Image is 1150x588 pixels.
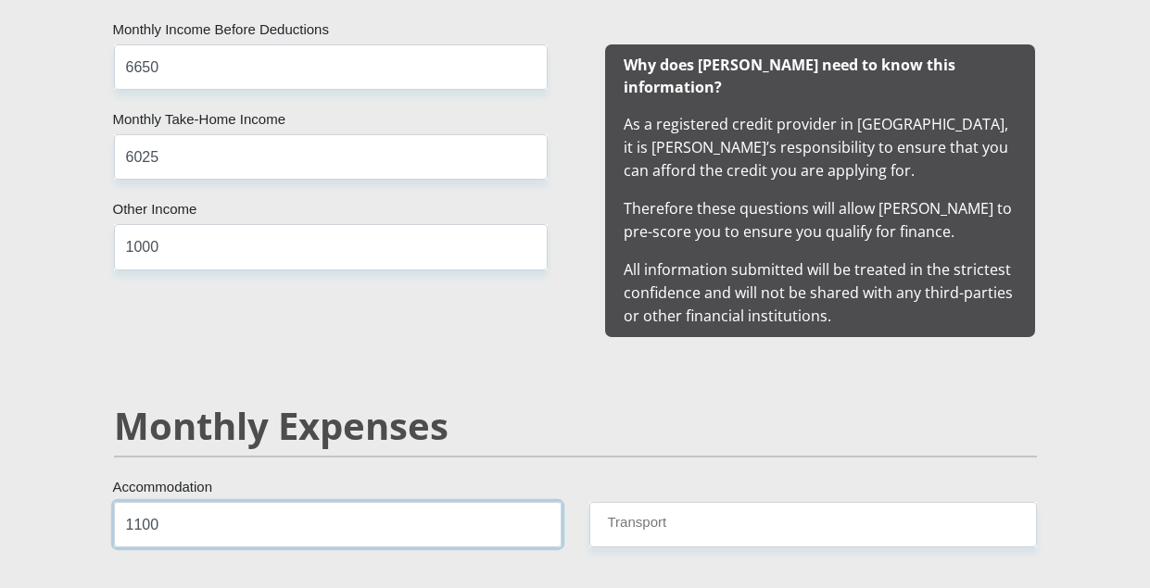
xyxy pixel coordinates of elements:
input: Monthly Take Home Income [114,134,548,180]
input: Monthly Income Before Deductions [114,44,548,90]
input: Expenses - Accommodation [114,502,562,547]
b: Why does [PERSON_NAME] need to know this information? [624,55,955,97]
input: Expenses - Transport [589,502,1037,547]
span: As a registered credit provider in [GEOGRAPHIC_DATA], it is [PERSON_NAME]’s responsibility to ens... [624,54,1017,326]
input: Other Income [114,224,548,269]
h2: Monthly Expenses [114,404,1037,448]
